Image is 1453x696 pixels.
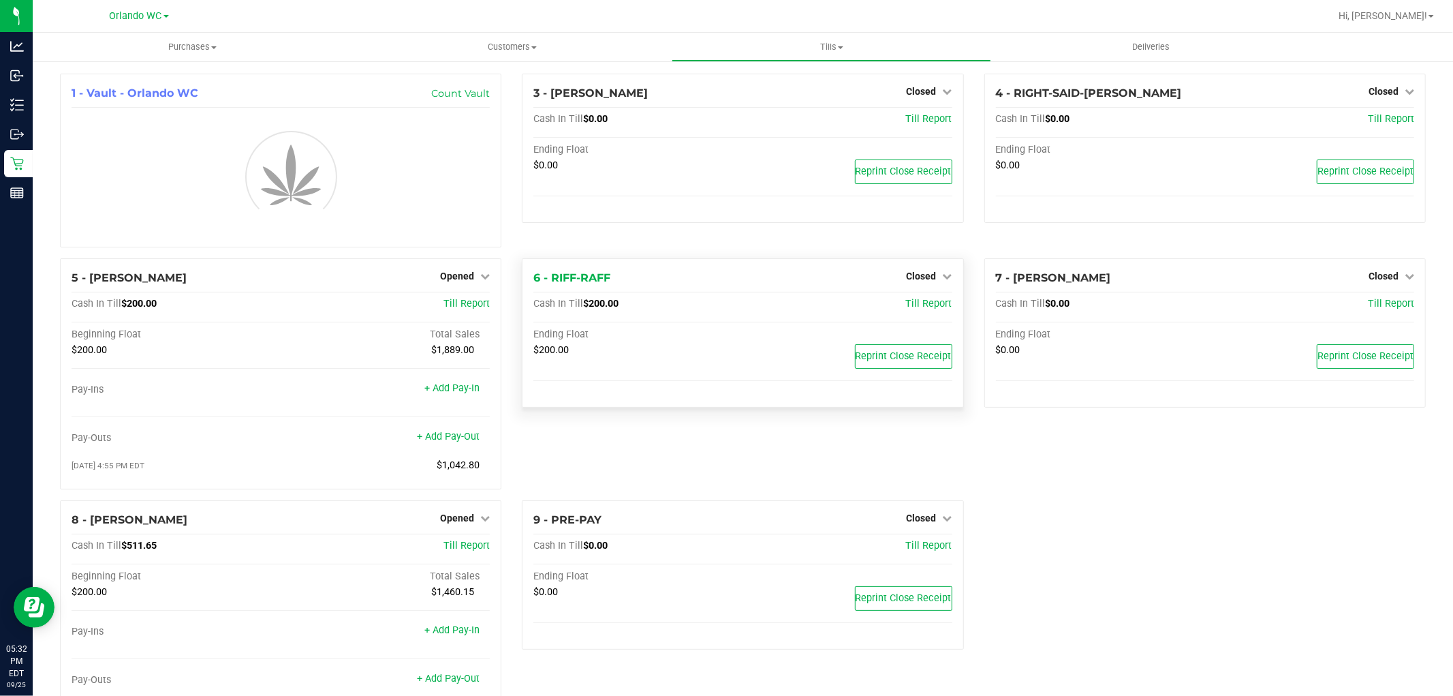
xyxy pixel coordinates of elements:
span: 4 - RIGHT-SAID-[PERSON_NAME] [996,87,1182,100]
span: Cash In Till [533,298,583,309]
span: $0.00 [583,540,608,551]
p: 05:32 PM EDT [6,643,27,680]
span: $0.00 [583,113,608,125]
inline-svg: Inbound [10,69,24,82]
a: Till Report [906,298,952,309]
span: Tills [672,41,990,53]
span: Closed [907,513,937,524]
span: 9 - PRE-PAY [533,513,601,526]
span: $0.00 [996,160,1020,171]
div: Pay-Ins [72,384,281,396]
div: Total Sales [281,329,490,341]
span: Cash In Till [996,298,1046,309]
button: Reprint Close Receipt [1317,344,1414,369]
span: $200.00 [72,344,107,356]
iframe: Resource center [14,587,54,628]
a: Till Report [1368,113,1414,125]
span: $200.00 [533,344,569,356]
p: 09/25 [6,680,27,690]
span: 5 - [PERSON_NAME] [72,271,187,284]
span: 3 - [PERSON_NAME] [533,87,648,100]
button: Reprint Close Receipt [855,586,952,611]
a: Till Report [906,540,952,551]
span: Cash In Till [72,298,121,309]
span: [DATE] 4:55 PM EDT [72,461,144,470]
a: Till Report [443,540,490,551]
div: Ending Float [996,144,1205,156]
span: Cash In Till [533,113,583,125]
div: Beginning Float [72,571,281,583]
span: Opened [440,513,474,524]
span: 1 - Vault - Orlando WC [72,87,198,100]
span: $0.00 [996,344,1020,356]
a: Customers [352,33,672,61]
a: Tills [672,33,991,61]
span: 7 - [PERSON_NAME] [996,271,1111,284]
span: Reprint Close Receipt [1317,350,1413,362]
a: Count Vault [431,87,490,100]
span: $0.00 [1046,298,1070,309]
div: Pay-Outs [72,432,281,444]
span: $1,042.80 [437,459,480,471]
div: Total Sales [281,571,490,583]
span: $200.00 [72,586,107,598]
span: Hi, [PERSON_NAME]! [1339,10,1427,21]
inline-svg: Analytics [10,40,24,53]
a: + Add Pay-In [424,382,480,394]
a: Till Report [443,298,490,309]
div: Beginning Float [72,329,281,341]
span: 6 - RIFF-RAFF [533,271,610,284]
span: 8 - [PERSON_NAME] [72,513,187,526]
span: Closed [1369,86,1399,97]
span: Reprint Close Receipt [856,592,952,604]
div: Pay-Ins [72,626,281,638]
span: Closed [1369,271,1399,282]
span: $0.00 [533,160,558,171]
span: $0.00 [1046,113,1070,125]
inline-svg: Inventory [10,98,24,112]
a: + Add Pay-Out [417,431,480,442]
span: Customers [353,41,671,53]
a: Till Report [1368,298,1414,309]
span: Cash In Till [996,113,1046,125]
span: Cash In Till [533,540,583,551]
button: Reprint Close Receipt [855,344,952,369]
span: Reprint Close Receipt [856,350,952,362]
span: $200.00 [121,298,157,309]
button: Reprint Close Receipt [855,160,952,184]
div: Pay-Outs [72,674,281,686]
div: Ending Float [533,329,743,341]
span: Opened [440,271,474,282]
span: Purchases [33,41,352,53]
a: Till Report [906,113,952,125]
span: Closed [907,271,937,282]
span: Cash In Till [72,540,121,551]
inline-svg: Reports [10,186,24,200]
a: Purchases [33,33,352,61]
span: Reprint Close Receipt [856,166,952,177]
span: Deliveries [1114,41,1188,53]
span: $200.00 [583,298,619,309]
span: $1,460.15 [431,586,474,598]
span: $0.00 [533,586,558,598]
inline-svg: Outbound [10,127,24,141]
button: Reprint Close Receipt [1317,160,1414,184]
span: $1,889.00 [431,344,474,356]
a: Deliveries [991,33,1311,61]
span: Closed [907,86,937,97]
div: Ending Float [533,144,743,156]
div: Ending Float [996,329,1205,341]
span: Orlando WC [110,10,162,22]
span: $511.65 [121,540,157,551]
span: Reprint Close Receipt [1317,166,1413,177]
inline-svg: Retail [10,157,24,170]
a: + Add Pay-In [424,624,480,636]
div: Ending Float [533,571,743,583]
a: + Add Pay-Out [417,673,480,684]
